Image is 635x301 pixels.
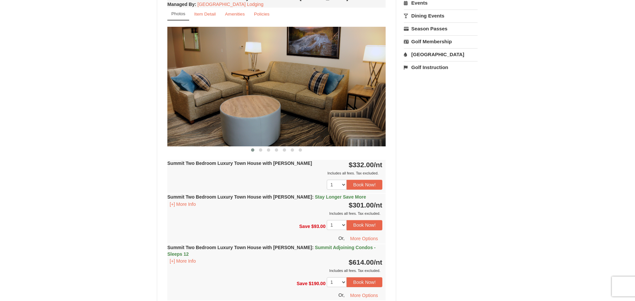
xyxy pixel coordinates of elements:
a: Golf Membership [404,35,478,48]
a: Golf Instruction [404,61,478,73]
button: Book Now! [347,180,382,190]
div: Includes all fees. Tax excluded. [167,170,382,176]
strong: Summit Two Bedroom Luxury Town House with [PERSON_NAME] [167,194,366,200]
span: Stay Longer Save More [315,194,366,200]
span: /nt [374,161,382,169]
span: : [312,245,314,250]
a: Policies [250,8,274,20]
div: Includes all fees. Tax excluded. [167,267,382,274]
a: Item Detail [190,8,220,20]
small: Policies [254,12,270,17]
button: [+] More Info [167,257,198,265]
span: /nt [374,201,382,209]
button: More Options [346,290,382,300]
a: Season Passes [404,22,478,35]
button: More Options [346,234,382,244]
span: : [312,194,314,200]
small: Item Detail [194,12,216,17]
button: Book Now! [347,277,382,287]
strong: $332.00 [349,161,382,169]
a: Amenities [221,8,249,20]
a: Photos [167,8,189,20]
button: [+] More Info [167,201,198,208]
span: Save [299,224,310,229]
div: Includes all fees. Tax excluded. [167,210,382,217]
a: [GEOGRAPHIC_DATA] Lodging [197,2,263,7]
img: 18876286-202-fb468a36.png [167,27,386,146]
a: Dining Events [404,10,478,22]
span: Save [297,281,308,286]
small: Photos [171,11,185,16]
span: Summit Adjoining Condos - Sleeps 12 [167,245,376,257]
span: Or, [338,292,345,298]
strong: Summit Two Bedroom Luxury Town House with [PERSON_NAME] [167,245,376,257]
strong: Summit Two Bedroom Luxury Town House with [PERSON_NAME] [167,161,312,166]
span: $93.00 [311,224,325,229]
span: /nt [374,258,382,266]
a: [GEOGRAPHIC_DATA] [404,48,478,60]
span: $301.00 [349,201,374,209]
small: Amenities [225,12,245,17]
span: $614.00 [349,258,374,266]
span: Or, [338,235,345,241]
span: Managed By [167,2,194,7]
span: $190.00 [309,281,326,286]
strong: : [167,2,196,7]
button: Book Now! [347,220,382,230]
